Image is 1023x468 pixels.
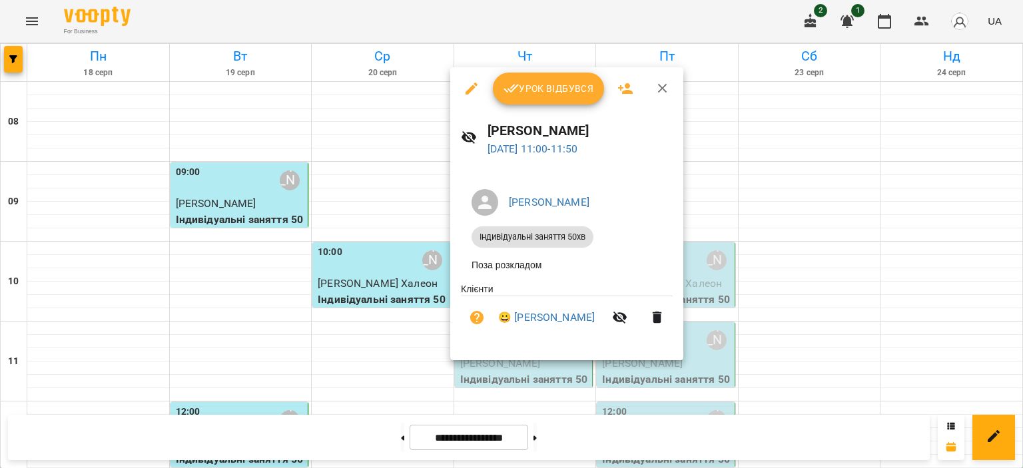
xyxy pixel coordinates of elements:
a: [PERSON_NAME] [509,196,589,208]
button: Урок відбувся [493,73,605,105]
span: Урок відбувся [504,81,594,97]
button: Візит ще не сплачено. Додати оплату? [461,302,493,334]
h6: [PERSON_NAME] [488,120,673,141]
a: [DATE] 11:00-11:50 [488,142,578,155]
a: 😀 [PERSON_NAME] [498,310,595,326]
span: Індивідуальні заняття 50хв [472,231,593,243]
ul: Клієнти [461,282,673,344]
li: Поза розкладом [461,253,673,277]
